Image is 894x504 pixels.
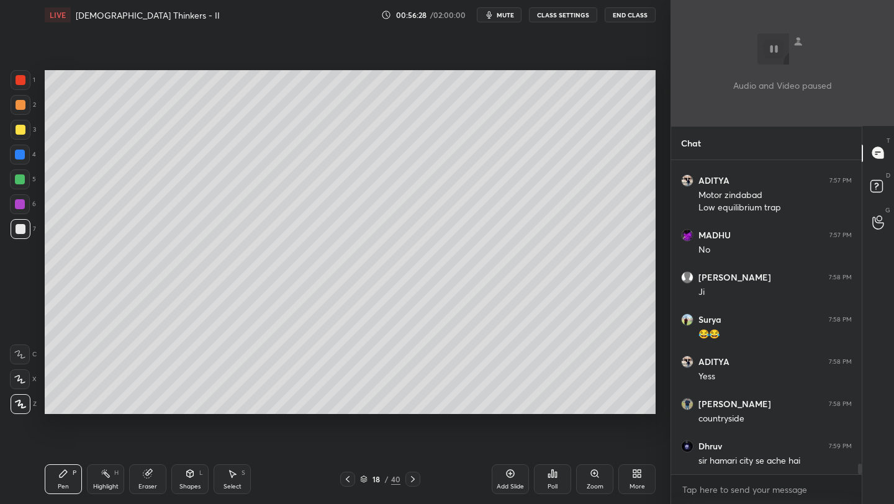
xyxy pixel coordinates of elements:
div: 40 [391,474,400,485]
div: 18 [370,475,382,483]
div: 7:58 PM [829,358,852,366]
p: D [886,171,890,180]
p: Chat [671,127,711,160]
div: 7 [11,219,36,239]
div: LIVE [45,7,71,22]
div: 7:58 PM [829,274,852,281]
div: Poll [548,484,558,490]
div: C [10,344,37,364]
div: Pen [58,484,69,490]
div: P [73,470,76,476]
div: sir hamari city se ache hai [698,455,852,467]
button: CLASS SETTINGS [529,7,597,22]
button: mute [477,7,521,22]
div: Select [223,484,242,490]
div: S [242,470,245,476]
div: Zoom [587,484,603,490]
div: Ji [698,286,852,299]
div: X [10,369,37,389]
div: 7:58 PM [829,316,852,323]
h6: ADITYA [698,356,729,367]
div: 1 [11,70,35,90]
div: L [199,470,203,476]
h4: [DEMOGRAPHIC_DATA] Thinkers - II [76,9,220,21]
div: Z [11,394,37,414]
div: No [698,244,852,256]
div: grid [671,160,862,475]
div: 7:59 PM [829,443,852,450]
div: 😂😂 [698,328,852,341]
img: b7bb2bac8dd44791a5caf02c490f7b3b.jpg [681,356,693,368]
div: Eraser [138,484,157,490]
span: mute [497,11,514,19]
p: T [887,136,890,145]
h6: Surya [698,314,721,325]
div: 2 [11,95,36,115]
div: 3 [11,120,36,140]
div: Low equilibrium trap [698,202,852,214]
div: H [114,470,119,476]
div: More [630,484,645,490]
img: 3 [681,440,693,452]
img: b7bb2bac8dd44791a5caf02c490f7b3b.jpg [681,174,693,187]
img: a46bbc76ec7042f5af711d42bc48e404.jpg [681,398,693,410]
button: End Class [605,7,656,22]
div: 6 [10,194,36,214]
div: Motor zindabad [698,189,852,202]
div: 7:58 PM [829,400,852,408]
img: ac55791257df4c1cab41462514aced6e.jpg [681,229,693,241]
div: / [385,475,389,483]
div: 5 [10,169,36,189]
div: 7:57 PM [829,177,852,184]
div: Add Slide [497,484,524,490]
h6: [PERSON_NAME] [698,398,771,410]
p: G [885,205,890,215]
h6: Dhruv [698,441,722,452]
div: Shapes [179,484,201,490]
h6: [PERSON_NAME] [698,272,771,283]
div: 4 [10,145,36,164]
img: default.png [681,271,693,284]
div: Highlight [93,484,119,490]
h6: ADITYA [698,175,729,186]
div: Yess [698,371,852,383]
div: countryside [698,413,852,425]
p: Audio and Video paused [733,79,832,92]
div: 7:57 PM [829,232,852,239]
h6: MADHU [698,230,731,241]
img: 749247c4b33a4cd3b10851f9283f5ebc.jpg [681,313,693,326]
